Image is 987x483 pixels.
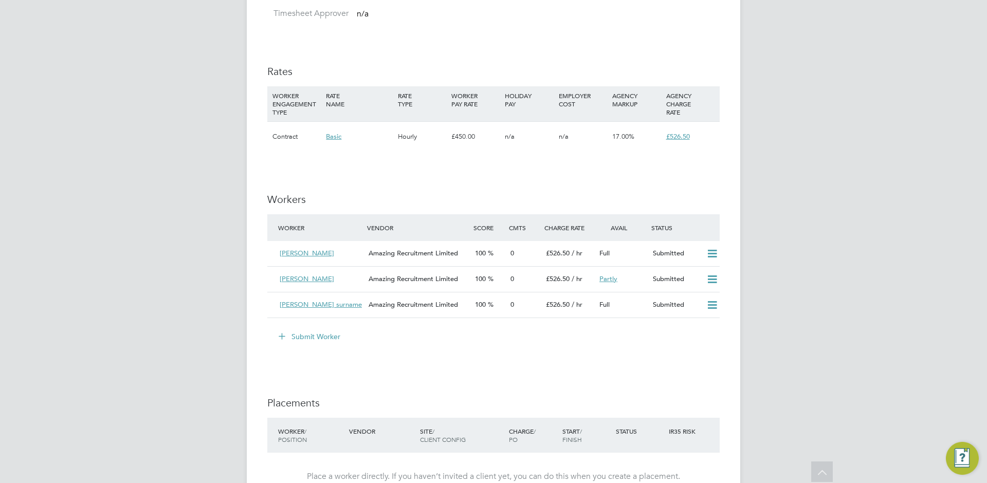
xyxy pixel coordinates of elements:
[649,296,702,313] div: Submitted
[649,245,702,262] div: Submitted
[510,300,514,309] span: 0
[270,86,323,121] div: WORKER ENGAGEMENT TYPE
[546,249,570,257] span: £526.50
[420,427,466,443] span: / Client Config
[556,86,610,113] div: EMPLOYER COST
[267,8,349,19] label: Timesheet Approver
[546,300,570,309] span: £526.50
[572,300,582,309] span: / hr
[346,422,417,440] div: Vendor
[471,218,506,237] div: Score
[560,422,613,449] div: Start
[475,249,486,257] span: 100
[357,9,369,19] span: n/a
[559,132,569,141] span: n/a
[276,218,364,237] div: Worker
[475,300,486,309] span: 100
[506,422,560,449] div: Charge
[546,274,570,283] span: £526.50
[666,132,690,141] span: £526.50
[475,274,486,283] span: 100
[278,427,307,443] span: / Position
[666,422,702,440] div: IR35 Risk
[612,132,634,141] span: 17.00%
[562,427,582,443] span: / Finish
[509,427,536,443] span: / PO
[270,122,323,152] div: Contract
[323,86,395,113] div: RATE NAME
[599,274,617,283] span: Partly
[271,328,349,345] button: Submit Worker
[572,249,582,257] span: / hr
[599,249,610,257] span: Full
[280,249,334,257] span: [PERSON_NAME]
[505,132,515,141] span: n/a
[276,422,346,449] div: Worker
[449,122,502,152] div: £450.00
[510,274,514,283] span: 0
[664,86,717,121] div: AGENCY CHARGE RATE
[946,442,979,475] button: Engage Resource Center
[502,86,556,113] div: HOLIDAY PAY
[280,274,334,283] span: [PERSON_NAME]
[610,86,663,113] div: AGENCY MARKUP
[417,422,506,449] div: Site
[364,218,471,237] div: Vendor
[649,218,720,237] div: Status
[395,86,449,113] div: RATE TYPE
[369,274,458,283] span: Amazing Recruitment Limited
[613,422,667,440] div: Status
[506,218,542,237] div: Cmts
[267,65,720,78] h3: Rates
[267,396,720,410] h3: Placements
[326,132,341,141] span: Basic
[542,218,595,237] div: Charge Rate
[599,300,610,309] span: Full
[595,218,649,237] div: Avail
[572,274,582,283] span: / hr
[449,86,502,113] div: WORKER PAY RATE
[649,271,702,288] div: Submitted
[369,249,458,257] span: Amazing Recruitment Limited
[395,122,449,152] div: Hourly
[267,193,720,206] h3: Workers
[280,300,362,309] span: [PERSON_NAME] surname
[510,249,514,257] span: 0
[369,300,458,309] span: Amazing Recruitment Limited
